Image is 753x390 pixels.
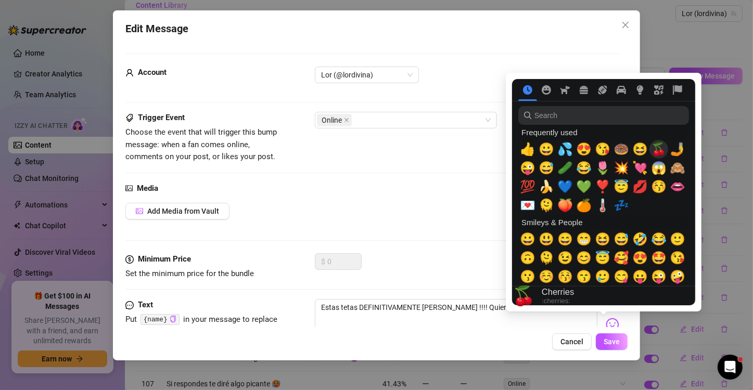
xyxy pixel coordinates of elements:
span: Cancel [560,337,583,346]
span: tags [125,112,134,124]
button: Add Media from Vault [125,203,229,219]
span: picture [125,183,133,195]
button: Cancel [552,333,592,350]
code: {name} [141,314,180,325]
strong: Trigger Event [138,113,185,122]
img: svg%3e [606,318,619,331]
span: Lor (@lordivina) [321,67,413,83]
strong: Media [137,184,158,193]
span: dollar [125,253,134,266]
span: Choose the event that will trigger this bump message: when a fan comes online, comments on your p... [125,127,277,161]
span: Set the minimum price for the bundle [125,269,254,278]
span: Close [617,21,634,29]
span: user [125,67,134,79]
iframe: Intercom live chat [718,355,743,380]
span: close [344,118,349,123]
span: Save [604,337,620,346]
span: picture [136,207,143,215]
span: copy [170,316,176,322]
span: Put in your message to replace it with the fan's first name. [125,315,277,336]
span: message [125,299,134,311]
span: Add Media from Vault [147,207,219,215]
strong: Text [138,300,153,309]
strong: Account [138,68,167,77]
span: Online [317,114,352,126]
button: Close [617,17,634,33]
textarea: Estas tetas DEFINITIVAMENTE [PERSON_NAME] !!!! Quieres verlas [315,299,597,341]
span: Online [322,114,342,126]
button: Save [596,333,628,350]
button: Click to Copy [170,316,176,323]
span: close [621,21,630,29]
strong: Minimum Price [138,254,191,264]
span: Edit Message [125,21,188,37]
